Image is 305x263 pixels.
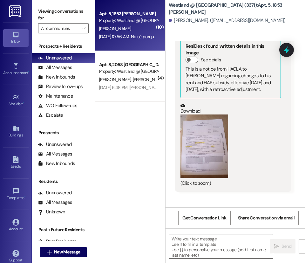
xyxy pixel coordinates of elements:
div: All Messages [38,151,72,157]
div: Escalate [38,112,63,119]
a: Buildings [3,123,29,140]
div: Property: Westland @ [GEOGRAPHIC_DATA] (3371) [99,17,158,24]
label: See details [201,57,221,63]
div: New Inbounds [38,160,75,167]
label: Viewing conversations for [38,6,89,23]
b: ResiDesk found written details in this image [186,43,264,56]
div: All Messages [38,64,72,71]
a: Inbox [3,29,29,46]
div: This is a notice from HACLA to [PERSON_NAME] regarding changes to his rent and HAP subsidy, effec... [186,66,276,93]
button: New Message [40,247,87,257]
div: Review follow-ups [38,83,83,90]
button: Zoom image [180,114,228,178]
a: Account [3,217,29,234]
div: Past + Future Residents [32,226,95,233]
img: ResiDesk Logo [9,5,22,17]
a: Leads [3,154,29,171]
button: Send [270,239,295,253]
span: Send [281,243,291,250]
div: Prospects [32,129,95,136]
i:  [274,244,279,249]
span: • [28,70,29,74]
span: [PERSON_NAME] [133,77,165,82]
div: Unanswered [38,190,72,196]
span: • [24,195,25,199]
i:  [82,26,85,31]
span: Get Conversation Link [182,215,226,221]
span: • [23,101,24,105]
span: Share Conversation via email [238,215,295,221]
a: Download [180,103,281,114]
a: Templates • [3,186,29,203]
div: Past Residents [38,238,77,245]
button: Get Conversation Link [178,211,230,225]
div: Prospects + Residents [32,43,95,50]
i:  [47,250,51,255]
div: Unanswered [38,141,72,148]
div: All Messages [38,199,72,206]
div: New Inbounds [38,74,75,80]
span: [PERSON_NAME] [99,26,131,31]
span: New Message [54,249,80,255]
button: Share Conversation via email [234,211,299,225]
b: Westland @ [GEOGRAPHIC_DATA] (3371): Apt. 5, 1853 [PERSON_NAME] [169,2,296,16]
div: Apt. 8, 2058 [GEOGRAPHIC_DATA] [99,61,158,68]
div: Apt. 5, 1853 [PERSON_NAME] [99,10,158,17]
a: Site Visit • [3,92,29,109]
div: (Click to zoom) [180,180,281,187]
span: [PERSON_NAME] [99,77,133,82]
div: Unknown [38,209,65,215]
div: [PERSON_NAME]. ([EMAIL_ADDRESS][DOMAIN_NAME]) [169,17,286,24]
input: All communities [41,23,78,33]
div: [DATE] 10:56 AM: No sé porqué cobran feed si del banco hacen el cobro [99,34,233,39]
div: Unanswered [38,55,72,61]
div: WO Follow-ups [38,102,77,109]
div: Residents [32,178,95,185]
div: Property: Westland @ [GEOGRAPHIC_DATA] (3282) [99,68,158,75]
div: Maintenance [38,93,73,100]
